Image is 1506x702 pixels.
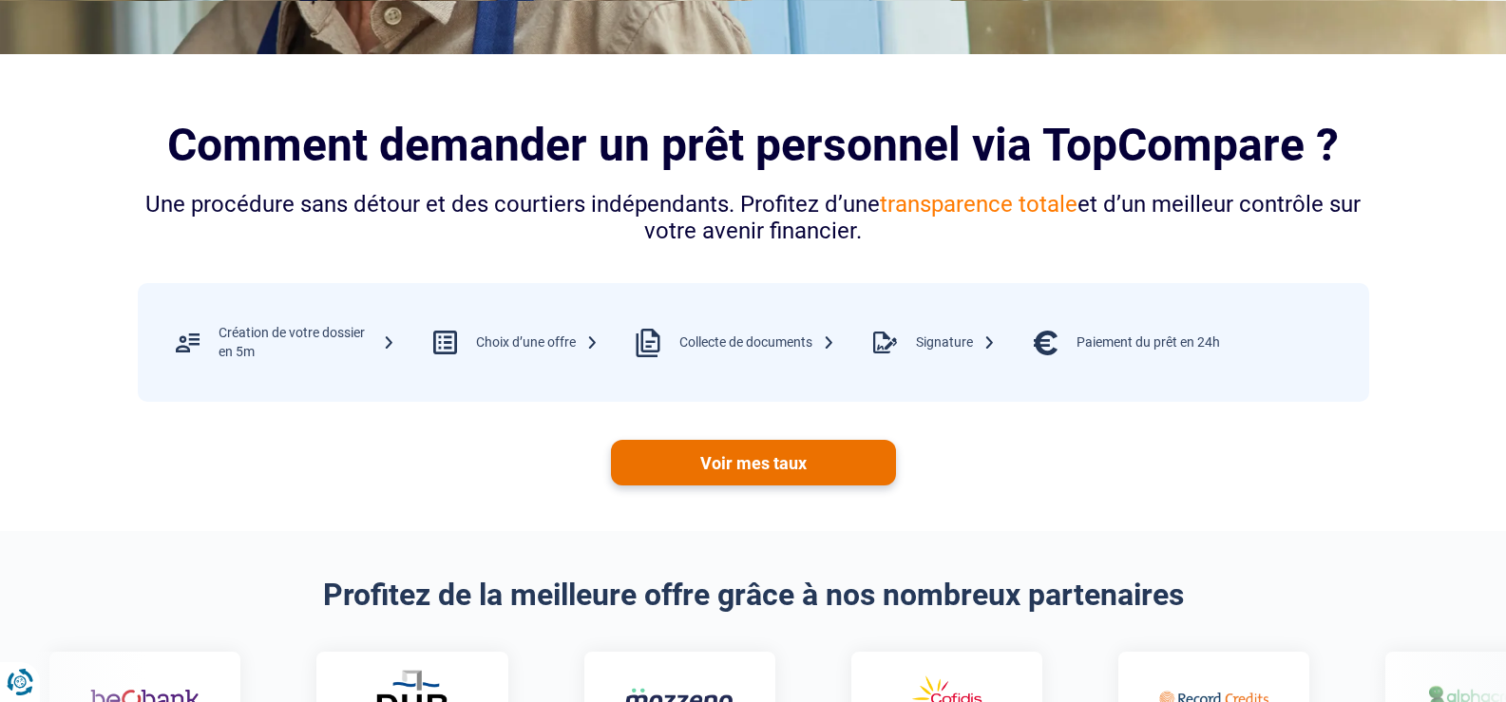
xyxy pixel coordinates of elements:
div: Choix d’une offre [476,333,599,352]
a: Voir mes taux [611,440,896,485]
div: Paiement du prêt en 24h [1077,333,1220,352]
div: Une procédure sans détour et des courtiers indépendants. Profitez d’une et d’un meilleur contrôle... [138,191,1369,246]
span: transparence totale [880,191,1077,218]
div: Signature [916,333,996,352]
div: Collecte de documents [679,333,835,352]
h2: Comment demander un prêt personnel via TopCompare ? [138,119,1369,171]
div: Création de votre dossier en 5m [219,324,395,361]
h2: Profitez de la meilleure offre grâce à nos nombreux partenaires [138,577,1369,613]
